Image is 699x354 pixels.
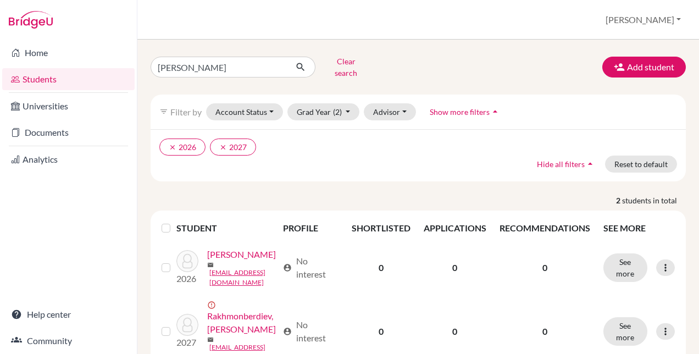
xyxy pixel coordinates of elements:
i: arrow_drop_up [585,158,596,169]
td: 0 [345,241,417,294]
th: SEE MORE [597,215,681,241]
th: APPLICATIONS [417,215,493,241]
a: Universities [2,95,135,117]
strong: 2 [616,195,622,206]
a: Students [2,68,135,90]
button: Reset to default [605,156,677,173]
span: account_circle [283,263,292,272]
a: Community [2,330,135,352]
img: Rakhmonberdiev, Salimbek [176,314,198,336]
button: Advisor [364,103,416,120]
button: Clear search [315,53,376,81]
a: Documents [2,121,135,143]
button: clear2026 [159,139,206,156]
th: SHORTLISTED [345,215,417,241]
button: See more [603,253,647,282]
button: Grad Year(2) [287,103,360,120]
i: filter_list [159,107,168,116]
i: arrow_drop_up [490,106,501,117]
span: mail [207,262,214,268]
img: Daulbaev, Salim [176,250,198,272]
th: PROFILE [276,215,345,241]
img: Bridge-U [9,11,53,29]
a: Analytics [2,148,135,170]
a: Help center [2,303,135,325]
p: 0 [500,325,590,338]
span: (2) [333,107,342,117]
p: 2027 [176,336,198,349]
button: clear2027 [210,139,256,156]
button: Account Status [206,103,283,120]
span: account_circle [283,327,292,336]
button: See more [603,317,647,346]
span: error_outline [207,301,218,309]
i: clear [169,143,176,151]
th: RECOMMENDATIONS [493,215,597,241]
a: Rakhmonberdiev, [PERSON_NAME] [207,309,278,336]
button: Add student [602,57,686,78]
span: Filter by [170,107,202,117]
div: No interest [283,318,339,345]
td: 0 [417,241,493,294]
span: students in total [622,195,686,206]
input: Find student by name... [151,57,287,78]
span: mail [207,336,214,343]
p: 0 [500,261,590,274]
a: Home [2,42,135,64]
span: Show more filters [430,107,490,117]
button: [PERSON_NAME] [601,9,686,30]
span: Hide all filters [537,159,585,169]
i: clear [219,143,227,151]
p: 2026 [176,272,198,285]
div: No interest [283,255,339,281]
th: STUDENT [176,215,276,241]
a: [PERSON_NAME] [207,248,276,261]
button: Show more filtersarrow_drop_up [420,103,510,120]
a: [EMAIL_ADDRESS][DOMAIN_NAME] [209,268,278,287]
button: Hide all filtersarrow_drop_up [528,156,605,173]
